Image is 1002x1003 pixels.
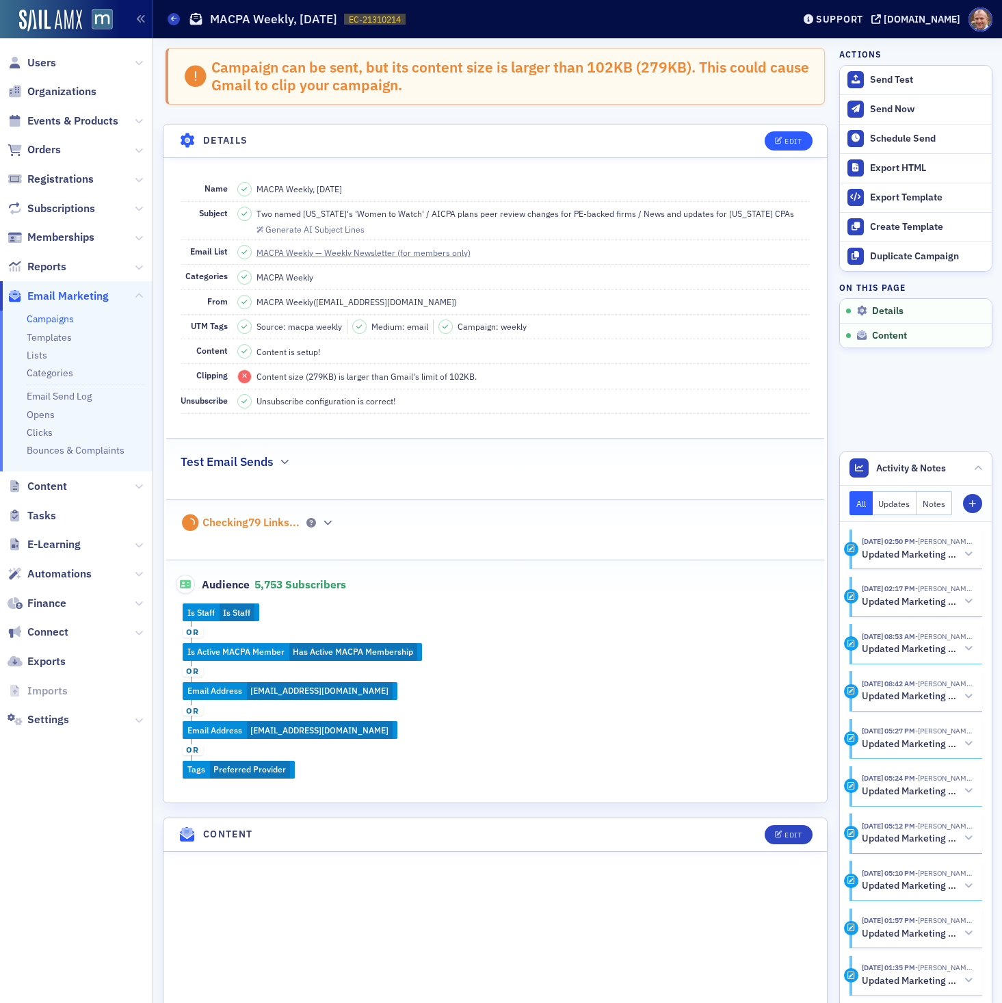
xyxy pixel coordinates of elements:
[862,833,960,845] h5: Updated Marketing platform email campaign: MACPA Weekly, [DATE]
[349,14,401,25] span: EC-21310214
[27,367,73,379] a: Categories
[207,296,228,307] span: From
[840,183,992,212] a: Export Template
[27,114,118,129] span: Events & Products
[27,84,96,99] span: Organizations
[181,395,228,406] span: Unsubscribe
[27,390,92,402] a: Email Send Log
[202,516,300,530] div: Checking 79 Links ...
[256,346,320,358] span: Content is setup!
[915,821,973,831] span: Bill Sheridan
[8,479,67,494] a: Content
[203,133,248,148] h4: Details
[27,683,68,699] span: Imports
[872,305,904,317] span: Details
[785,831,802,839] div: Edit
[844,684,858,699] div: Activity
[862,963,915,972] time: 9/17/2025 01:35 PM
[870,162,985,174] div: Export HTML
[840,66,992,94] button: Send Test
[8,55,56,70] a: Users
[862,975,960,987] h5: Updated Marketing platform email campaign: MACPA Weekly, [DATE]
[862,547,973,562] button: Updated Marketing platform email campaign: MACPA Weekly, [DATE]
[915,679,973,688] span: Bill Sheridan
[82,9,113,32] a: View Homepage
[27,508,56,523] span: Tasks
[8,712,69,727] a: Settings
[862,831,973,846] button: Updated Marketing platform email campaign: MACPA Weekly, [DATE]
[196,345,228,356] span: Content
[862,679,915,688] time: 9/18/2025 08:42 AM
[27,55,56,70] span: Users
[862,549,960,561] h5: Updated Marketing platform email campaign: MACPA Weekly, [DATE]
[190,246,228,257] span: Email List
[27,596,66,611] span: Finance
[8,508,56,523] a: Tasks
[8,596,66,611] a: Finance
[915,536,973,546] span: Bill Sheridan
[27,331,72,343] a: Templates
[862,690,973,704] button: Updated Marketing platform email campaign: MACPA Weekly, [DATE]
[915,915,973,925] span: Bill Sheridan
[27,537,81,552] span: E-Learning
[915,963,973,972] span: Bill Sheridan
[862,596,960,608] h5: Updated Marketing platform email campaign: MACPA Weekly, [DATE]
[27,625,68,640] span: Connect
[181,453,274,471] h2: Test Email Sends
[199,207,228,218] span: Subject
[862,738,960,751] h5: Updated Marketing platform email campaign: MACPA Weekly, [DATE]
[849,491,873,515] button: All
[840,212,992,242] a: Create Template
[27,408,55,421] a: Opens
[862,880,960,892] h5: Updated Marketing platform email campaign: MACPA Weekly, [DATE]
[844,826,858,840] div: Activity
[870,133,985,145] div: Schedule Send
[8,172,94,187] a: Registrations
[884,13,960,25] div: [DOMAIN_NAME]
[205,183,228,194] span: Name
[816,13,863,25] div: Support
[862,642,973,656] button: Updated Marketing platform email campaign: MACPA Weekly, [DATE]
[256,296,457,308] span: MACPA Weekly ( [EMAIL_ADDRESS][DOMAIN_NAME] )
[862,785,960,798] h5: Updated Marketing platform email campaign: MACPA Weekly, [DATE]
[185,270,228,281] span: Categories
[210,11,337,27] h1: MACPA Weekly, [DATE]
[917,491,952,515] button: Notes
[862,784,973,798] button: Updated Marketing platform email campaign: MACPA Weekly, [DATE]
[203,827,253,842] h4: Content
[862,631,915,641] time: 9/18/2025 08:53 AM
[27,349,47,361] a: Lists
[27,201,95,216] span: Subscriptions
[873,491,917,515] button: Updates
[839,281,992,294] h4: On this page
[844,874,858,888] div: Activity
[8,537,81,552] a: E-Learning
[862,868,915,878] time: 9/17/2025 05:10 PM
[968,8,992,31] span: Profile
[371,320,428,333] span: Medium: email
[862,928,960,940] h5: Updated Marketing platform email campaign: MACPA Weekly, [DATE]
[840,153,992,183] a: Export HTML
[870,103,985,116] div: Send Now
[862,974,973,988] button: Updated Marketing platform email campaign: MACPA Weekly, [DATE]
[256,320,342,333] span: Source: macpa weekly
[870,74,985,86] div: Send Test
[256,207,794,220] span: Two named [US_STATE]'s 'Women to Watch' / AICPA plans peer review changes for PE-backed firms / N...
[8,566,92,582] a: Automations
[844,636,858,651] div: Activity
[8,289,109,304] a: Email Marketing
[27,444,124,456] a: Bounces & Complaints
[876,461,946,476] span: Activity & Notes
[27,566,92,582] span: Automations
[27,426,53,439] a: Clicks
[862,926,973,941] button: Updated Marketing platform email campaign: MACPA Weekly, [DATE]
[844,921,858,935] div: Activity
[844,779,858,793] div: Activity
[915,584,973,593] span: Katie Foo
[176,575,250,594] span: Audience
[844,731,858,746] div: Activity
[862,643,960,655] h5: Updated Marketing platform email campaign: MACPA Weekly, [DATE]
[915,773,973,783] span: Bill Sheridan
[765,825,812,844] button: Edit
[844,589,858,603] div: Activity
